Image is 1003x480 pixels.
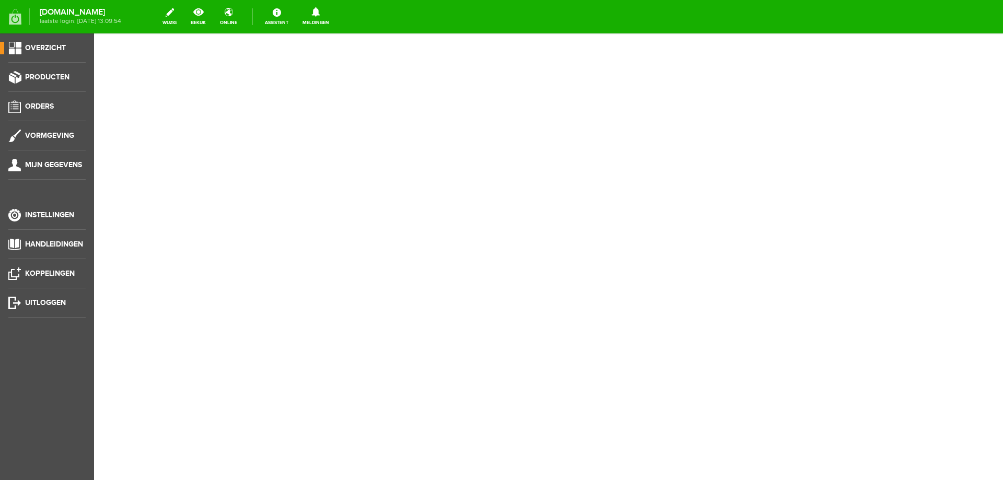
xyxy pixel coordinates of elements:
span: Handleidingen [25,240,83,249]
span: Instellingen [25,210,74,219]
span: Overzicht [25,43,66,52]
a: Meldingen [296,5,335,28]
span: laatste login: [DATE] 13:09:54 [40,18,121,24]
strong: [DOMAIN_NAME] [40,9,121,15]
span: Mijn gegevens [25,160,82,169]
span: Orders [25,102,54,111]
a: wijzig [156,5,183,28]
span: Producten [25,73,69,81]
a: online [214,5,243,28]
a: Assistent [259,5,295,28]
a: bekijk [184,5,212,28]
span: Koppelingen [25,269,75,278]
span: Uitloggen [25,298,66,307]
span: Vormgeving [25,131,74,140]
